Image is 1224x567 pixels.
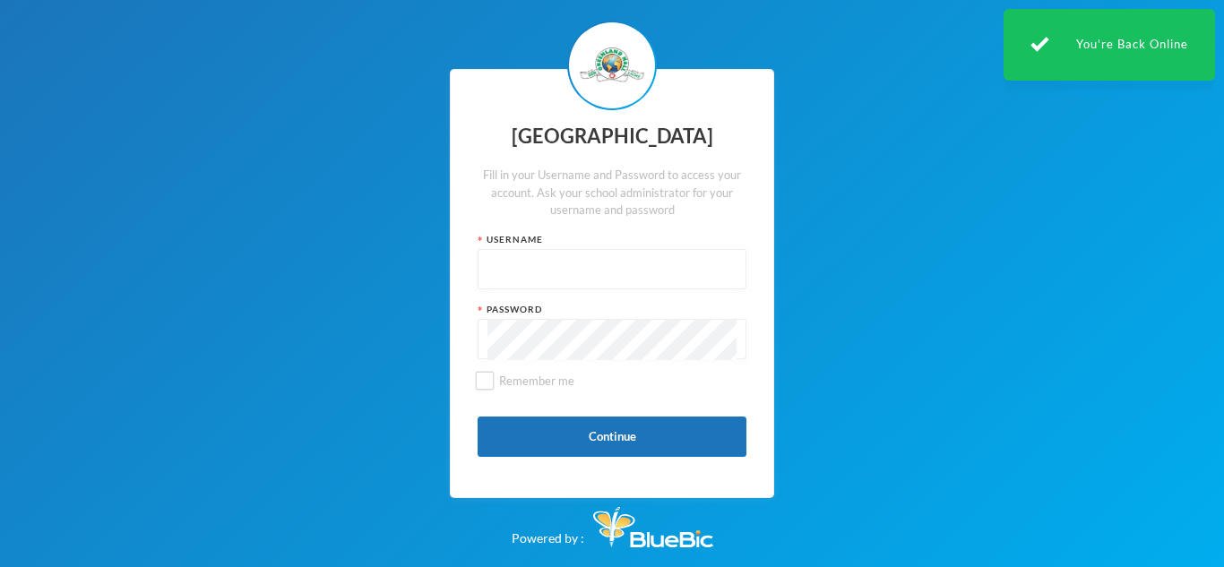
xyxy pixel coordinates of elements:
[478,167,746,219] div: Fill in your Username and Password to access your account. Ask your school administrator for your...
[478,233,746,246] div: Username
[492,374,582,388] span: Remember me
[512,498,713,547] div: Powered by :
[593,507,713,547] img: Bluebic
[478,417,746,457] button: Continue
[1004,9,1215,81] div: You're Back Online
[478,119,746,154] div: [GEOGRAPHIC_DATA]
[478,303,746,316] div: Password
